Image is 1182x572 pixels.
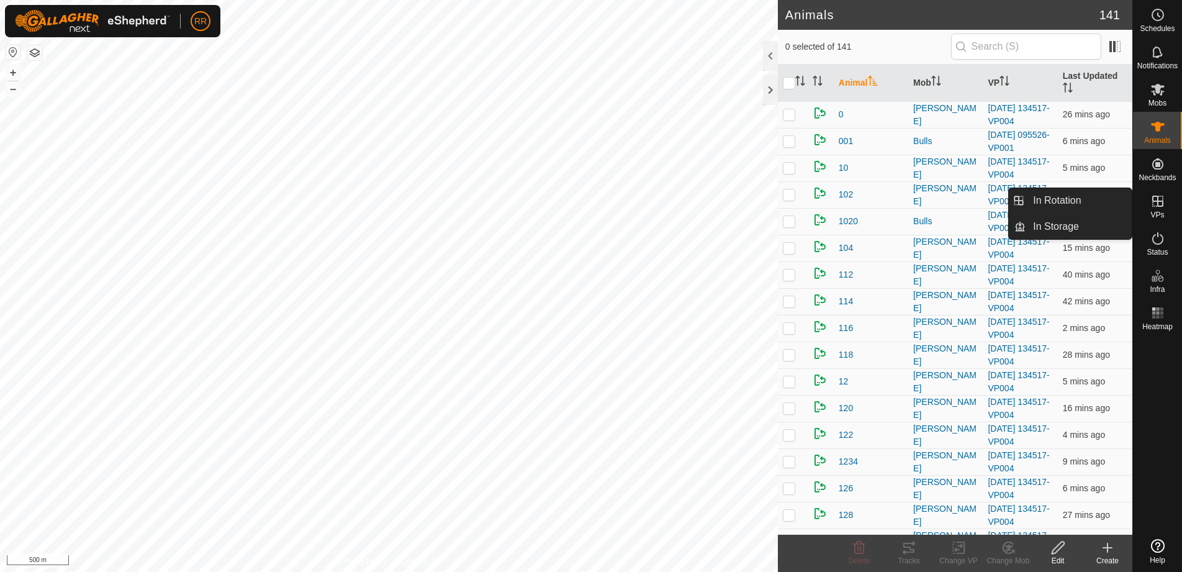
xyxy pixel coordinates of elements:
[988,157,1049,179] a: [DATE] 134517-VP004
[839,161,849,175] span: 10
[1063,376,1105,386] span: 6 Sept 2025, 6:03 pm
[1140,25,1175,32] span: Schedules
[913,182,978,208] div: [PERSON_NAME]
[27,45,42,60] button: Map Layers
[15,10,170,32] img: Gallagher Logo
[839,215,858,228] span: 1020
[1063,163,1105,173] span: 6 Sept 2025, 6:03 pm
[988,343,1049,366] a: [DATE] 134517-VP004
[401,556,438,567] a: Contact Us
[194,15,207,28] span: RR
[813,319,828,334] img: returning on
[988,477,1049,500] a: [DATE] 134517-VP004
[913,369,978,395] div: [PERSON_NAME]
[913,449,978,475] div: [PERSON_NAME]
[849,556,870,565] span: Delete
[988,450,1049,473] a: [DATE] 134517-VP004
[988,237,1049,260] a: [DATE] 134517-VP004
[1063,350,1110,360] span: 6 Sept 2025, 5:40 pm
[913,262,978,288] div: [PERSON_NAME]
[1009,214,1132,239] li: In Storage
[884,555,934,566] div: Tracks
[988,504,1049,527] a: [DATE] 134517-VP004
[988,103,1049,126] a: [DATE] 134517-VP004
[839,455,858,468] span: 1234
[813,106,828,120] img: returning on
[913,235,978,261] div: [PERSON_NAME]
[913,155,978,181] div: [PERSON_NAME]
[983,65,1057,102] th: VP
[913,289,978,315] div: [PERSON_NAME]
[988,263,1049,286] a: [DATE] 134517-VP004
[813,266,828,281] img: returning on
[1083,555,1132,566] div: Create
[813,533,828,548] img: returning on
[813,399,828,414] img: returning on
[785,40,951,53] span: 0 selected of 141
[1063,84,1073,94] p-sorticon: Activate to sort
[813,426,828,441] img: returning on
[983,555,1033,566] div: Change Mob
[1137,62,1178,70] span: Notifications
[1063,136,1105,146] span: 6 Sept 2025, 6:02 pm
[839,322,853,335] span: 116
[813,132,828,147] img: returning on
[1033,555,1083,566] div: Edit
[813,293,828,307] img: returning on
[1063,296,1110,306] span: 6 Sept 2025, 5:26 pm
[813,78,823,88] p-sorticon: Activate to sort
[813,506,828,521] img: returning on
[988,130,1049,153] a: [DATE] 095526-VP001
[839,135,853,148] span: 001
[931,78,941,88] p-sorticon: Activate to sort
[1063,243,1110,253] span: 6 Sept 2025, 5:53 pm
[1063,430,1105,440] span: 6 Sept 2025, 6:04 pm
[913,215,978,228] div: Bulls
[913,502,978,529] div: [PERSON_NAME]
[1133,534,1182,569] a: Help
[908,65,983,102] th: Mob
[839,242,853,255] span: 104
[988,183,1049,206] a: [DATE] 134517-VP004
[839,375,849,388] span: 12
[813,479,828,494] img: returning on
[813,186,828,201] img: returning on
[1026,188,1132,213] a: In Rotation
[1063,109,1110,119] span: 6 Sept 2025, 5:42 pm
[951,34,1101,60] input: Search (S)
[839,108,844,121] span: 0
[913,316,978,342] div: [PERSON_NAME]
[834,65,908,102] th: Animal
[813,159,828,174] img: returning on
[934,555,983,566] div: Change VP
[988,290,1049,313] a: [DATE] 134517-VP004
[839,429,853,442] span: 122
[839,188,853,201] span: 102
[1009,188,1132,213] li: In Rotation
[1139,174,1176,181] span: Neckbands
[813,239,828,254] img: returning on
[913,135,978,148] div: Bulls
[988,210,1049,233] a: [DATE] 095526-VP001
[1148,99,1166,107] span: Mobs
[839,509,853,522] span: 128
[1150,286,1165,293] span: Infra
[6,65,20,80] button: +
[340,556,386,567] a: Privacy Policy
[839,348,853,361] span: 118
[999,78,1009,88] p-sorticon: Activate to sort
[6,45,20,60] button: Reset Map
[1142,323,1173,330] span: Heatmap
[813,453,828,468] img: returning on
[839,268,853,281] span: 112
[1026,214,1132,239] a: In Storage
[813,373,828,388] img: returning on
[913,396,978,422] div: [PERSON_NAME]
[795,78,805,88] p-sorticon: Activate to sort
[1033,219,1079,234] span: In Storage
[1063,483,1105,493] span: 6 Sept 2025, 6:02 pm
[813,212,828,227] img: returning on
[988,530,1049,553] a: [DATE] 134517-VP004
[1063,270,1110,279] span: 6 Sept 2025, 5:27 pm
[839,402,853,415] span: 120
